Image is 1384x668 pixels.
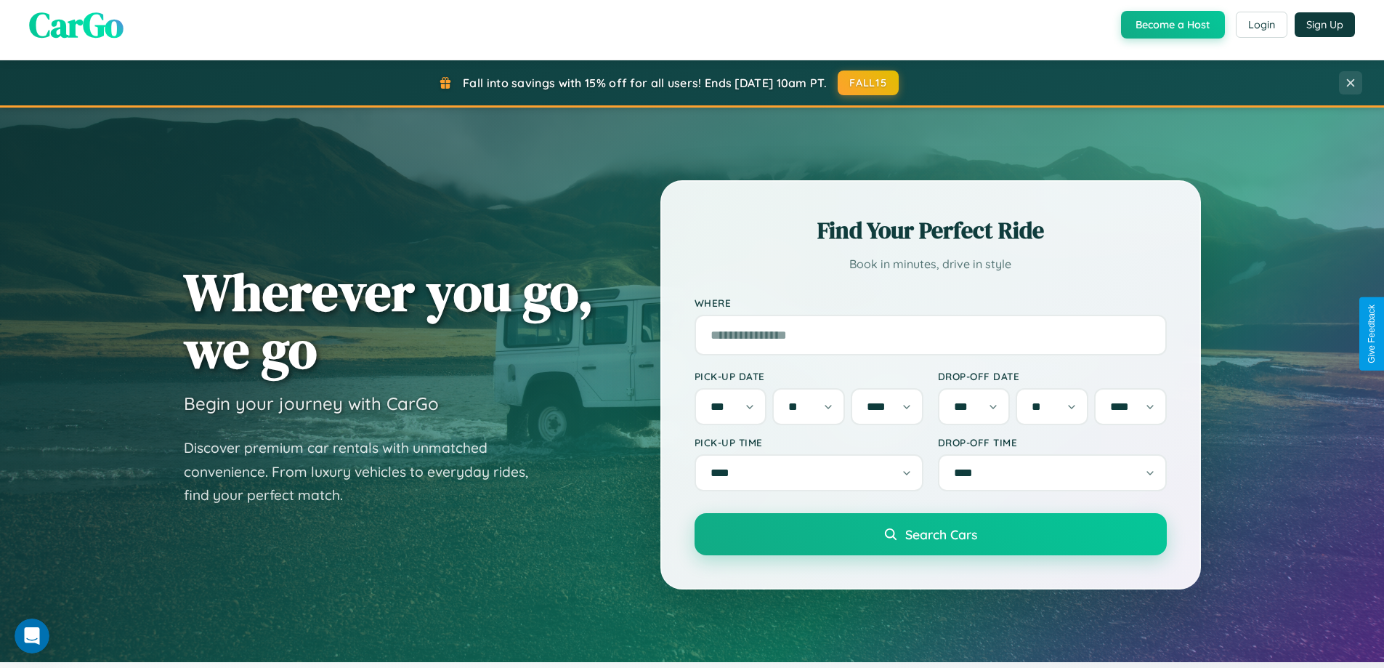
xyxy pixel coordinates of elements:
button: FALL15 [838,71,899,95]
label: Where [695,297,1167,309]
label: Pick-up Time [695,436,923,448]
p: Book in minutes, drive in style [695,254,1167,275]
h1: Wherever you go, we go [184,263,594,378]
button: Login [1236,12,1287,38]
p: Discover premium car rentals with unmatched convenience. From luxury vehicles to everyday rides, ... [184,436,547,507]
iframe: Intercom live chat [15,619,49,653]
span: CarGo [29,1,124,49]
h3: Begin your journey with CarGo [184,393,439,414]
button: Become a Host [1121,11,1225,39]
span: Fall into savings with 15% off for all users! Ends [DATE] 10am PT. [463,76,827,90]
label: Pick-up Date [695,370,923,382]
div: Give Feedback [1367,305,1377,363]
label: Drop-off Date [938,370,1167,382]
h2: Find Your Perfect Ride [695,214,1167,246]
button: Search Cars [695,513,1167,555]
span: Search Cars [905,526,977,542]
button: Sign Up [1295,12,1355,37]
label: Drop-off Time [938,436,1167,448]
